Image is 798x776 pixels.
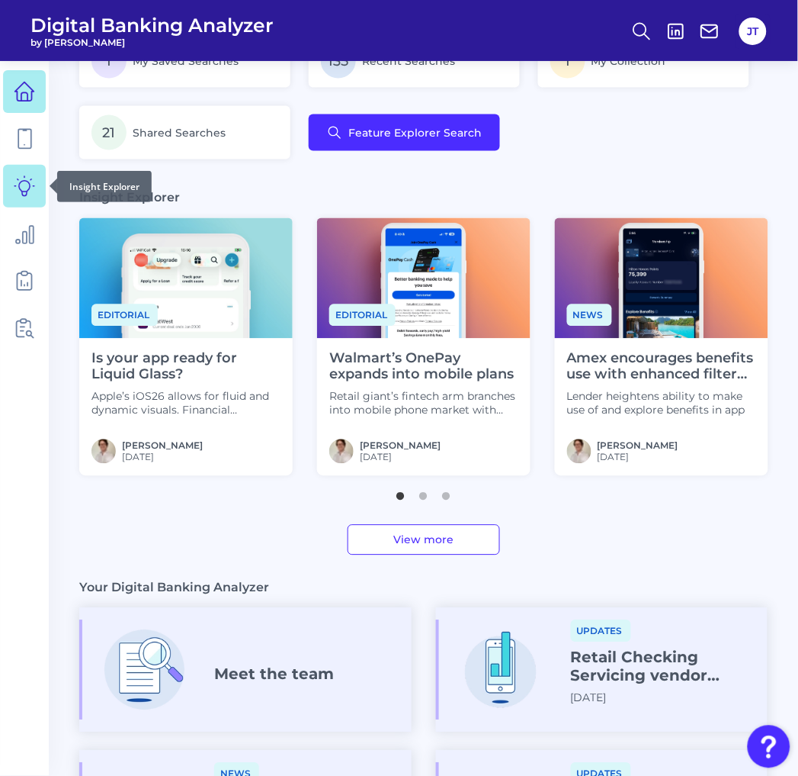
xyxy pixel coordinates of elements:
[317,218,530,339] img: News - Phone (3).png
[30,14,274,37] span: Digital Banking Analyzer
[214,665,334,684] h4: Meet the team
[348,525,500,555] a: View more
[122,440,203,452] a: [PERSON_NAME]
[91,390,280,417] p: Apple’s iOS26 allows for fluid and dynamic visuals. Financial institutions will need to optimize ...
[748,726,790,768] button: Open Resource Center
[571,623,631,638] a: Updates
[79,218,293,339] img: Editorial - Phone Zoom In.png
[79,106,290,159] a: 21Shared Searches
[329,351,518,384] h4: Walmart’s OnePay expands into mobile plans
[567,308,612,322] a: News
[79,34,290,88] a: 1My Saved Searches
[79,580,269,596] h3: Your Digital Banking Analyzer
[571,691,607,705] span: [DATE]
[567,390,756,417] p: Lender heightens ability to make use of and explore benefits in app
[122,452,203,463] span: [DATE]
[329,308,396,322] a: Editorial
[91,115,127,150] span: 21
[571,620,631,642] span: Updates
[393,485,409,501] button: 1
[439,485,454,501] button: 3
[57,171,152,202] div: Insight Explorer
[598,452,678,463] span: [DATE]
[451,620,551,720] img: Streamline_Mobile_-_New.png
[567,440,591,464] img: MIchael McCaw
[133,126,226,140] span: Shared Searches
[348,127,482,139] span: Feature Explorer Search
[30,37,274,48] span: by [PERSON_NAME]
[591,54,666,68] span: My Collection
[538,34,749,88] a: 1My Collection
[360,440,441,452] a: [PERSON_NAME]
[133,54,239,68] span: My Saved Searches
[91,351,280,384] h4: Is your app ready for Liquid Glass?
[567,304,612,327] span: News
[571,649,756,685] h4: Retail Checking Servicing vendor information now available
[567,351,756,384] h4: Amex encourages benefits use with enhanced filter and display
[360,452,441,463] span: [DATE]
[550,43,585,79] span: 1
[598,440,678,452] a: [PERSON_NAME]
[329,304,396,327] span: Editorial
[321,43,356,79] span: 135
[91,308,158,322] a: Editorial
[362,54,455,68] span: Recent Searches
[309,34,520,88] a: 135Recent Searches
[309,114,500,151] button: Feature Explorer Search
[91,440,116,464] img: MIchael McCaw
[329,390,518,417] p: Retail giant’s fintech arm branches into mobile phone market with low-cost monthly charge. It’s i...
[416,485,431,501] button: 2
[739,18,767,45] button: JT
[91,43,127,79] span: 1
[95,620,194,720] img: Deep_Dive.png
[555,218,768,339] img: News - Phone (4).png
[329,440,354,464] img: MIchael McCaw
[91,304,158,327] span: Editorial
